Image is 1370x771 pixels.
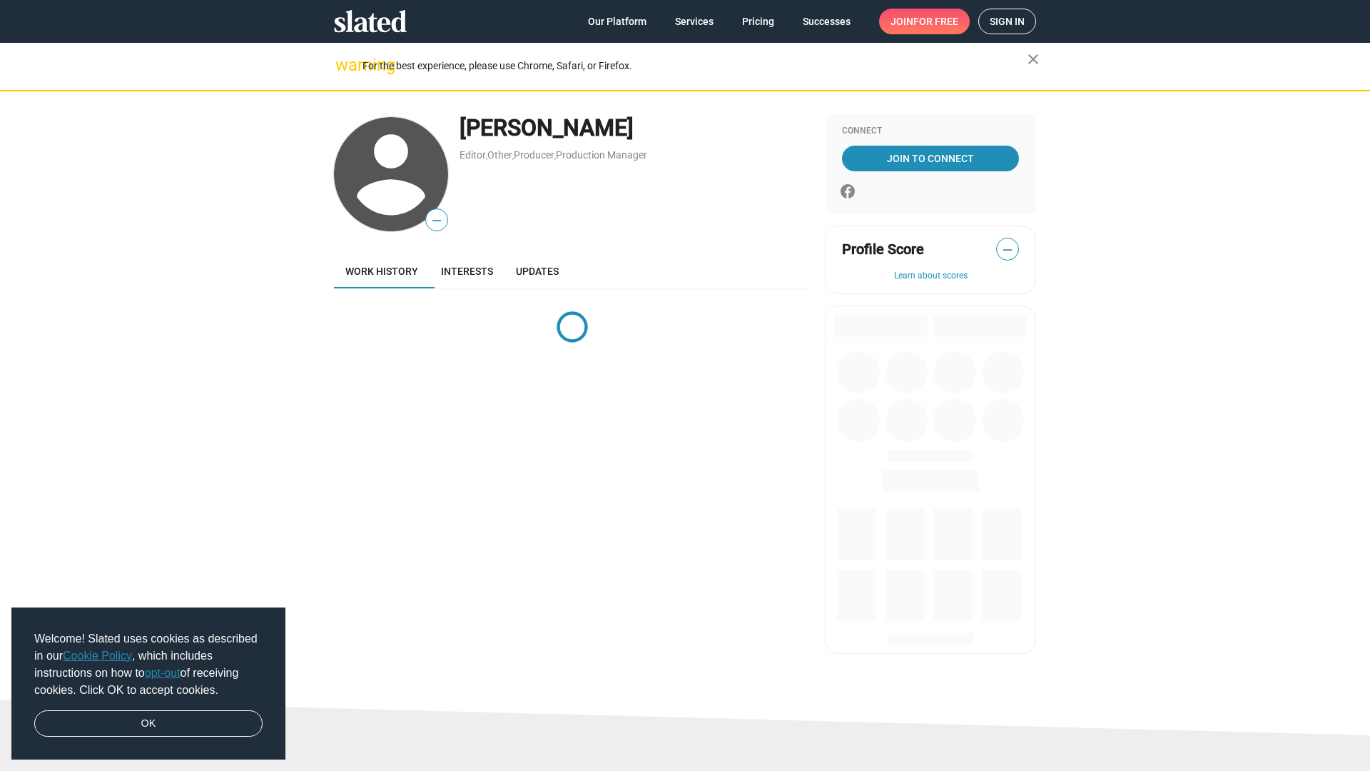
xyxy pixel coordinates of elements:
a: dismiss cookie message [34,710,263,737]
span: Pricing [742,9,774,34]
span: Profile Score [842,240,924,259]
span: , [512,152,514,160]
span: Join To Connect [845,146,1016,171]
span: Interests [441,266,493,277]
div: Connect [842,126,1019,137]
a: Successes [791,9,862,34]
a: Cookie Policy [63,650,132,662]
a: Editor [460,149,486,161]
a: Join To Connect [842,146,1019,171]
a: Other [487,149,512,161]
span: Join [890,9,958,34]
span: Successes [803,9,851,34]
a: Producer [514,149,554,161]
a: Sign in [978,9,1036,34]
span: , [486,152,487,160]
mat-icon: warning [335,56,352,74]
a: Work history [334,254,430,288]
span: — [997,241,1018,259]
div: [PERSON_NAME] [460,113,811,143]
span: Welcome! Slated uses cookies as described in our , which includes instructions on how to of recei... [34,630,263,699]
span: for free [913,9,958,34]
a: Our Platform [577,9,658,34]
span: Services [675,9,714,34]
div: For the best experience, please use Chrome, Safari, or Firefox. [362,56,1027,76]
span: Sign in [990,9,1025,34]
a: opt-out [145,667,181,679]
a: Production Manager [556,149,647,161]
span: Work history [345,266,418,277]
mat-icon: close [1025,51,1042,68]
span: Our Platform [588,9,646,34]
span: Updates [516,266,559,277]
a: Interests [430,254,504,288]
a: Pricing [731,9,786,34]
div: cookieconsent [11,608,285,760]
a: Updates [504,254,570,288]
span: — [426,211,447,230]
button: Learn about scores [842,271,1019,282]
a: Joinfor free [879,9,970,34]
span: , [554,152,556,160]
a: Services [664,9,725,34]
